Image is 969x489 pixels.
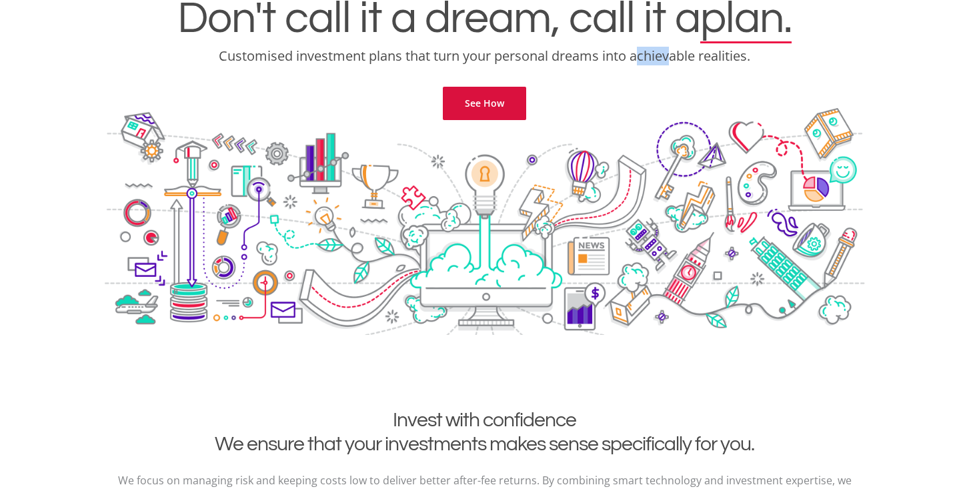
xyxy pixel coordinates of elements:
[443,87,526,120] a: See How
[115,408,855,456] h2: Invest with confidence We ensure that your investments makes sense specifically for you.
[10,47,959,65] p: Customised investment plans that turn your personal dreams into achievable realities.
